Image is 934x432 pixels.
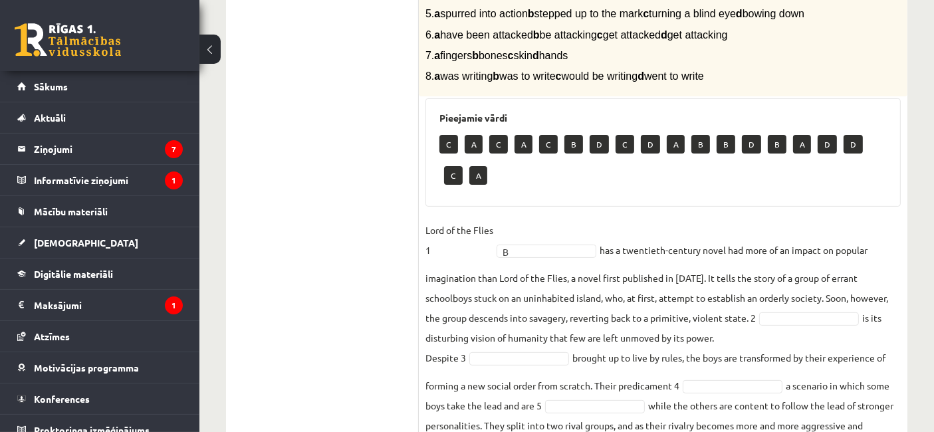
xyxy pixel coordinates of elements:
[425,50,568,61] span: 7. fingers bones skin hands
[17,165,183,195] a: Informatīvie ziņojumi1
[34,134,183,164] legend: Ziņojumi
[489,135,508,154] p: C
[165,296,183,314] i: 1
[793,135,811,154] p: A
[691,135,710,154] p: B
[17,71,183,102] a: Sākums
[742,135,761,154] p: D
[434,70,440,82] b: a
[17,290,183,320] a: Maksājumi1
[34,330,70,342] span: Atzīmes
[539,135,558,154] p: C
[17,383,183,414] a: Konferences
[34,165,183,195] legend: Informatīvie ziņojumi
[17,102,183,133] a: Aktuāli
[564,135,583,154] p: B
[768,135,786,154] p: B
[661,29,667,41] b: d
[17,259,183,289] a: Digitālie materiāli
[17,227,183,258] a: [DEMOGRAPHIC_DATA]
[434,50,440,61] b: a
[165,140,183,158] i: 7
[597,29,603,41] b: c
[34,362,139,374] span: Motivācijas programma
[434,8,440,19] b: a
[638,70,644,82] b: d
[425,29,728,41] span: 6. have been attacked be attacking get attacked get attacking
[616,135,634,154] p: C
[717,135,735,154] p: B
[17,352,183,383] a: Motivācijas programma
[528,8,534,19] b: b
[556,70,562,82] b: c
[497,245,596,258] a: B
[17,321,183,352] a: Atzīmes
[34,205,108,217] span: Mācību materiāli
[439,135,458,154] p: C
[469,166,487,185] p: A
[34,290,183,320] legend: Maksājumi
[425,70,704,82] span: 8. was writing was to write would be writing went to write
[17,196,183,227] a: Mācību materiāli
[508,50,514,61] b: c
[515,135,532,154] p: A
[667,135,685,154] p: A
[425,8,804,19] span: 5. spurred into action stepped up to the mark turning a blind eye bowing down
[818,135,837,154] p: D
[425,220,493,260] p: Lord of the Flies 1
[34,237,138,249] span: [DEMOGRAPHIC_DATA]
[533,29,540,41] b: b
[165,171,183,189] i: 1
[17,134,183,164] a: Ziņojumi7
[465,135,483,154] p: A
[425,348,466,368] p: Despite 3
[532,50,539,61] b: d
[503,245,578,259] span: B
[439,112,887,124] h3: Pieejamie vārdi
[590,135,609,154] p: D
[844,135,863,154] p: D
[444,166,463,185] p: C
[34,393,90,405] span: Konferences
[643,8,649,19] b: c
[493,70,499,82] b: b
[434,29,440,41] b: a
[15,23,121,56] a: Rīgas 1. Tālmācības vidusskola
[34,80,68,92] span: Sākums
[736,8,743,19] b: d
[472,50,479,61] b: b
[641,135,660,154] p: D
[34,268,113,280] span: Digitālie materiāli
[34,112,66,124] span: Aktuāli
